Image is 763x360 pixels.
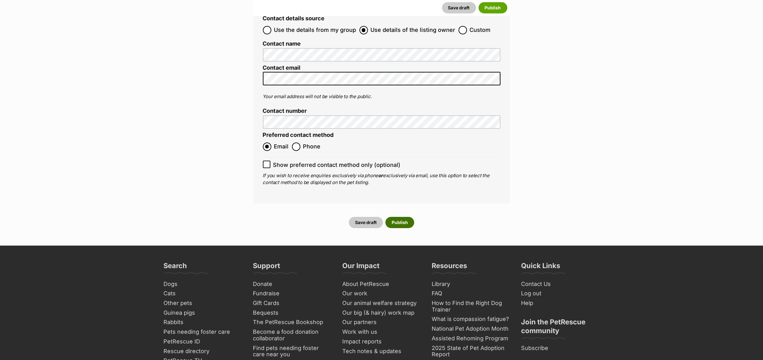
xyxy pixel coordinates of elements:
[340,317,423,327] a: Our partners
[253,261,280,274] h3: Support
[161,327,244,337] a: Pets needing foster care
[340,289,423,298] a: Our work
[519,298,602,308] a: Help
[470,26,491,34] span: Custom
[161,317,244,327] a: Rabbits
[303,142,321,151] span: Phone
[263,132,334,138] label: Preferred contact method
[519,279,602,289] a: Contact Us
[340,347,423,356] a: Tech notes & updates
[263,41,500,47] label: Contact name
[385,217,414,228] button: Publish
[371,26,455,34] span: Use details of the listing owner
[429,314,513,324] a: What is compassion fatigue?
[164,261,187,274] h3: Search
[429,334,513,343] a: Assisted Rehoming Program
[263,93,500,100] p: Your email address will not be visible to the public.
[161,298,244,308] a: Other pets
[429,324,513,334] a: National Pet Adoption Month
[251,343,334,359] a: Find pets needing foster care near you
[274,142,289,151] span: Email
[161,279,244,289] a: Dogs
[274,26,356,34] span: Use the details from my group
[263,65,500,71] label: Contact email
[479,2,507,13] button: Publish
[521,317,600,339] h3: Join the PetRescue community
[251,298,334,308] a: Gift Cards
[519,343,602,353] a: Subscribe
[442,2,476,13] button: Save draft
[340,298,423,308] a: Our animal welfare strategy
[251,327,334,343] a: Become a food donation collaborator
[521,261,560,274] h3: Quick Links
[429,279,513,289] a: Library
[340,327,423,337] a: Work with us
[340,308,423,318] a: Our big (& hairy) work map
[161,337,244,347] a: PetRescue ID
[429,289,513,298] a: FAQ
[378,172,383,178] b: or
[429,298,513,314] a: How to Find the Right Dog Trainer
[519,289,602,298] a: Log out
[161,347,244,356] a: Rescue directory
[343,261,380,274] h3: Our Impact
[251,289,334,298] a: Fundraise
[340,279,423,289] a: About PetRescue
[251,279,334,289] a: Donate
[251,317,334,327] a: The PetRescue Bookshop
[429,343,513,359] a: 2025 State of Pet Adoption Report
[161,308,244,318] a: Guinea pigs
[263,15,325,22] label: Contact details source
[340,337,423,347] a: Impact reports
[349,217,383,228] button: Save draft
[263,172,500,186] p: If you wish to receive enquiries exclusively via phone exclusively via email, use this option to ...
[263,108,500,114] label: Contact number
[432,261,467,274] h3: Resources
[251,308,334,318] a: Bequests
[161,289,244,298] a: Cats
[273,161,401,169] span: Show preferred contact method only (optional)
